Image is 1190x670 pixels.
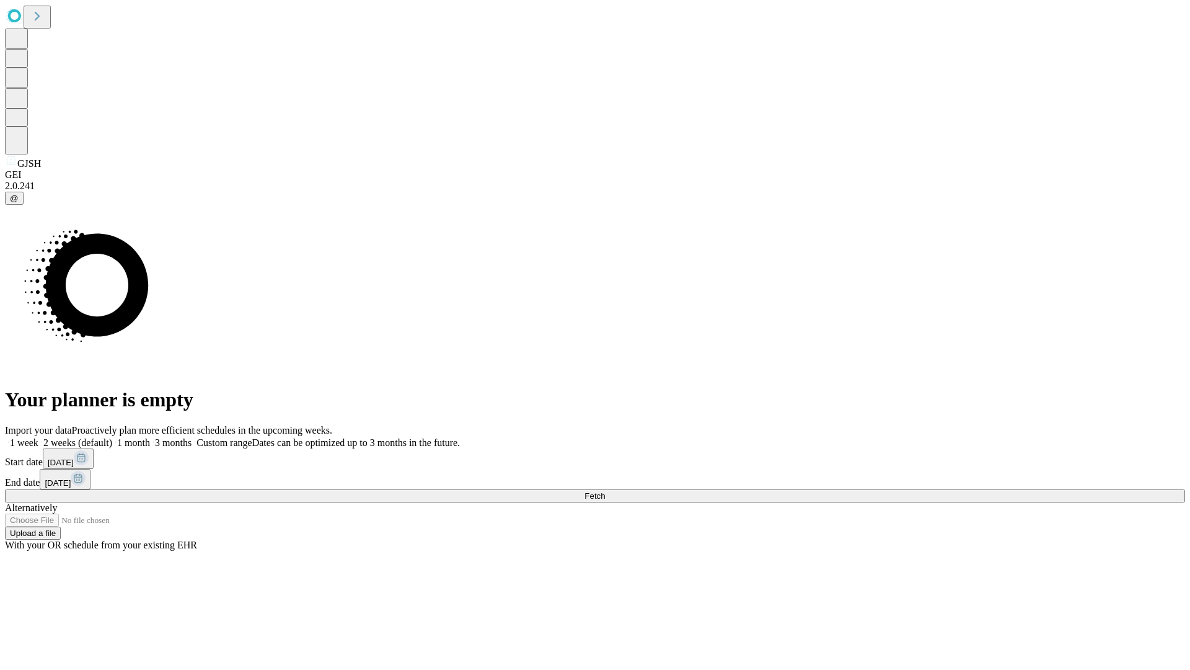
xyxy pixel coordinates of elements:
span: 1 month [117,437,150,448]
span: 1 week [10,437,38,448]
span: With your OR schedule from your existing EHR [5,540,197,550]
span: Import your data [5,425,72,435]
button: @ [5,192,24,205]
span: 3 months [155,437,192,448]
span: Fetch [584,491,605,501]
div: 2.0.241 [5,181,1185,192]
button: [DATE] [40,469,90,489]
div: Start date [5,449,1185,469]
span: Alternatively [5,502,57,513]
button: Fetch [5,489,1185,502]
span: @ [10,194,19,203]
span: 2 weeks (default) [43,437,112,448]
button: Upload a file [5,527,61,540]
span: Proactively plan more efficient schedules in the upcoming weeks. [72,425,332,435]
div: End date [5,469,1185,489]
span: [DATE] [48,458,74,467]
span: Dates can be optimized up to 3 months in the future. [252,437,460,448]
button: [DATE] [43,449,94,469]
span: Custom range [196,437,252,448]
div: GEI [5,169,1185,181]
span: [DATE] [45,478,71,488]
span: GJSH [17,158,41,169]
h1: Your planner is empty [5,388,1185,411]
